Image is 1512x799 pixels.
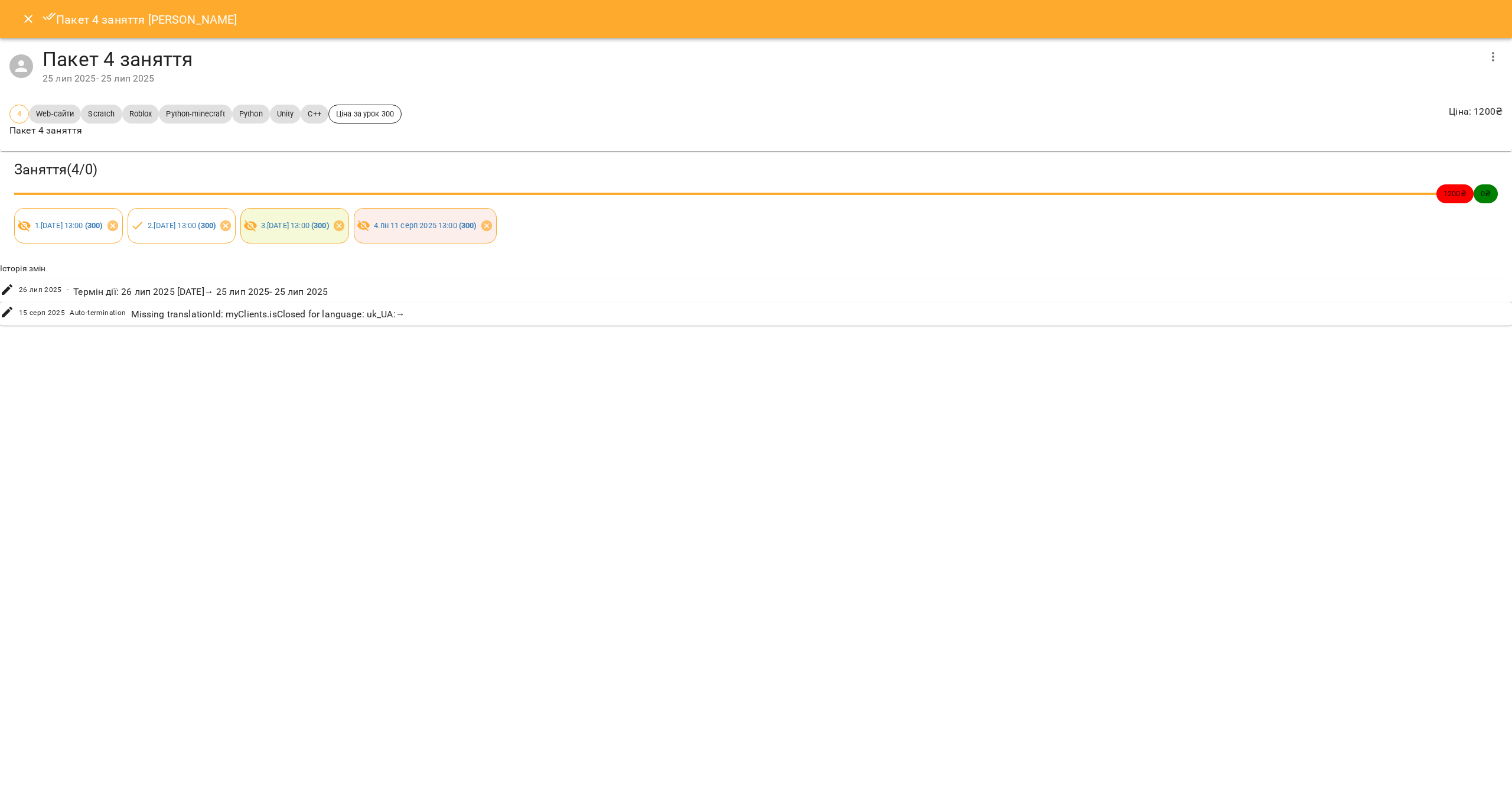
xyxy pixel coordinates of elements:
div: 4.пн 11 серп 2025 13:00 (300) [354,208,497,243]
span: Roblox [122,108,159,119]
h6: Пакет 4 заняття [PERSON_NAME] [43,9,237,29]
h4: Пакет 4 заняття [43,47,1479,72]
span: Python-minecraft [159,108,232,119]
a: 4.пн 11 серп 2025 13:00 (300) [374,221,476,230]
h3: Заняття ( 4 / 0 ) [14,161,1498,179]
span: 4 [10,108,28,119]
b: ( 300 ) [85,221,103,230]
span: 1200 ₴ [1436,188,1474,199]
b: ( 300 ) [198,221,216,230]
b: ( 300 ) [459,221,477,230]
span: C++ [301,108,328,119]
span: Python [232,108,270,119]
div: Термін дії : 26 лип 2025 [DATE] → 25 лип 2025 - 25 лип 2025 [71,282,330,301]
span: Unity [270,108,301,119]
a: 3.[DATE] 13:00 (300) [261,221,329,230]
div: 1.[DATE] 13:00 (300) [14,208,123,243]
button: Close [14,5,43,33]
span: - [67,284,69,296]
span: Scratch [81,108,122,119]
div: 3.[DATE] 13:00 (300) [240,208,349,243]
div: 25 лип 2025 - 25 лип 2025 [43,72,1479,86]
span: 0 ₴ [1474,188,1498,199]
span: Ціна за урок 300 [329,108,401,119]
span: Web-сайти [29,108,81,119]
div: Missing translationId: myClients.isClosed for language: uk_UA : → [129,305,408,324]
b: ( 300 ) [311,221,329,230]
span: Auto-termination [70,307,126,319]
a: 1.[DATE] 13:00 (300) [35,221,103,230]
div: 2.[DATE] 13:00 (300) [128,208,236,243]
p: Пакет 4 заняття [9,124,402,138]
p: Ціна : 1200 ₴ [1449,105,1503,119]
a: 2.[DATE] 13:00 (300) [148,221,216,230]
span: 15 серп 2025 [19,307,66,319]
span: 26 лип 2025 [19,284,62,296]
